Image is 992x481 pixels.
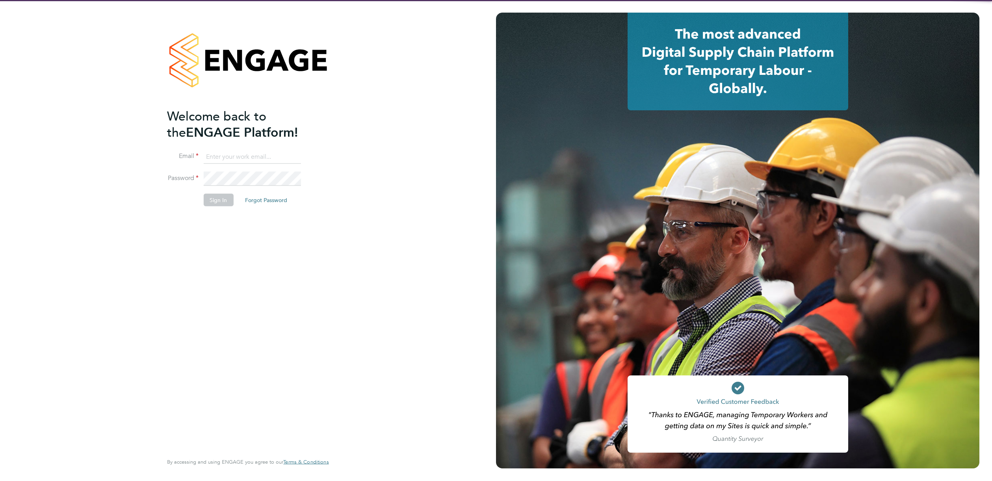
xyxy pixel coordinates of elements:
a: Terms & Conditions [283,459,329,465]
label: Email [167,152,199,160]
button: Forgot Password [239,194,294,206]
label: Password [167,174,199,182]
button: Sign In [203,194,233,206]
span: By accessing and using ENGAGE you agree to our [167,459,329,465]
input: Enter your work email... [203,150,301,164]
h2: ENGAGE Platform! [167,108,321,140]
span: Welcome back to the [167,108,266,140]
